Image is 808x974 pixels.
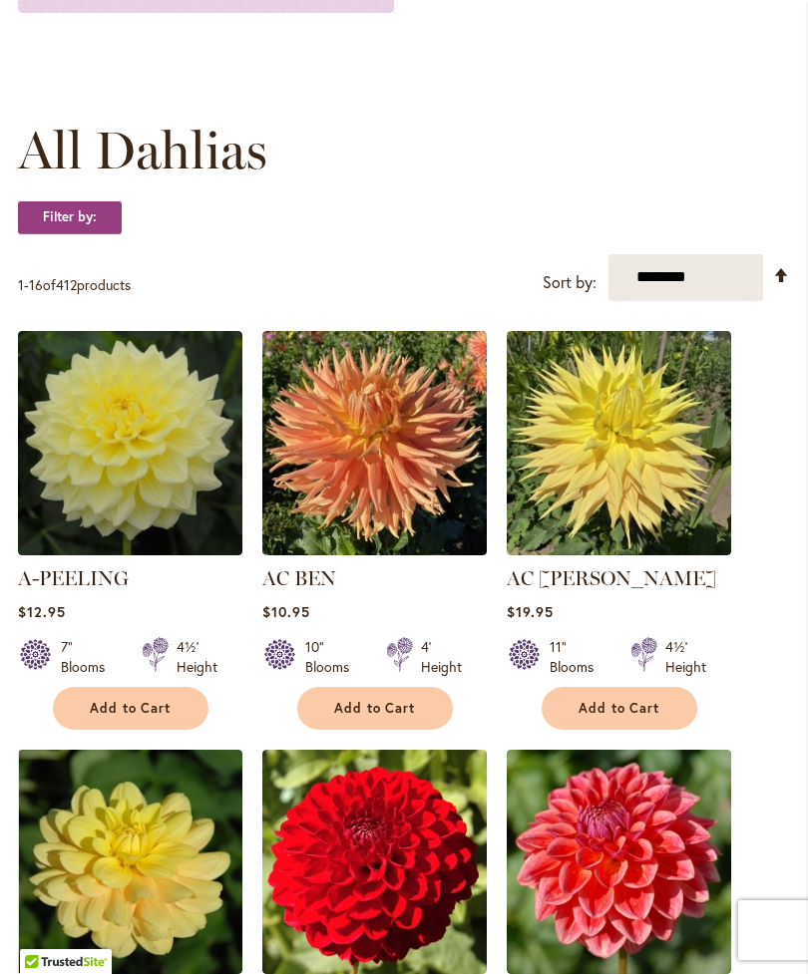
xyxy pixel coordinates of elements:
[543,264,597,301] label: Sort by:
[507,602,554,621] span: $19.95
[18,602,66,621] span: $12.95
[53,687,208,730] button: Add to Cart
[18,331,242,555] img: A-Peeling
[18,566,129,590] a: A-PEELING
[262,566,336,590] a: AC BEN
[29,275,43,294] span: 16
[507,750,731,974] img: ALL THAT JAZZ
[18,269,131,301] p: - of products
[262,602,310,621] span: $10.95
[665,637,706,677] div: 4½' Height
[177,637,217,677] div: 4½' Height
[18,200,122,234] strong: Filter by:
[550,637,606,677] div: 11" Blooms
[297,687,453,730] button: Add to Cart
[262,540,487,559] a: AC BEN
[542,687,697,730] button: Add to Cart
[507,540,731,559] a: AC Jeri
[56,275,77,294] span: 412
[61,637,118,677] div: 7" Blooms
[334,700,416,717] span: Add to Cart
[579,700,660,717] span: Add to Cart
[421,637,462,677] div: 4' Height
[18,540,242,559] a: A-Peeling
[507,331,731,555] img: AC Jeri
[305,637,362,677] div: 10" Blooms
[507,566,716,590] a: AC [PERSON_NAME]
[262,750,487,974] img: ALI OOP
[15,903,71,959] iframe: Launch Accessibility Center
[18,121,267,180] span: All Dahlias
[90,700,172,717] span: Add to Cart
[18,750,242,974] img: AHOY MATEY
[262,331,487,555] img: AC BEN
[18,275,24,294] span: 1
